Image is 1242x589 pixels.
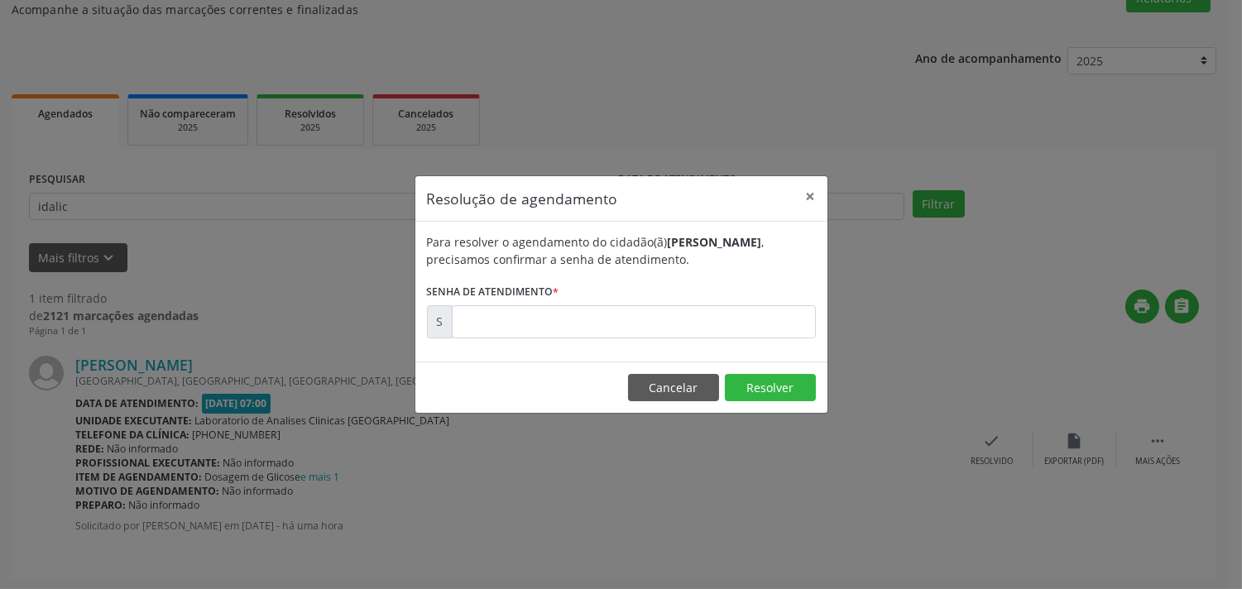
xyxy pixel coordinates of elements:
[794,176,827,217] button: Close
[427,233,816,268] div: Para resolver o agendamento do cidadão(ã) , precisamos confirmar a senha de atendimento.
[427,305,453,338] div: S
[668,234,762,250] b: [PERSON_NAME]
[427,188,618,209] h5: Resolução de agendamento
[427,280,559,305] label: Senha de atendimento
[628,374,719,402] button: Cancelar
[725,374,816,402] button: Resolver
